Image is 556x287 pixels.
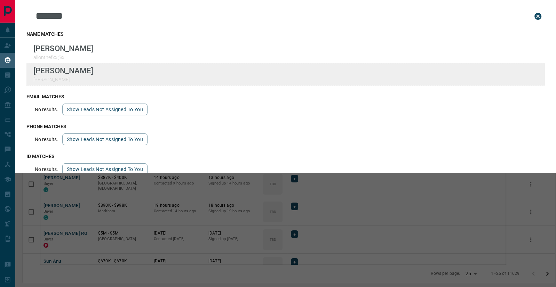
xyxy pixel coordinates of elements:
[26,124,545,129] h3: phone matches
[62,163,148,175] button: show leads not assigned to you
[35,137,58,142] p: No results.
[26,94,545,99] h3: email matches
[26,154,545,159] h3: id matches
[33,66,93,75] p: [PERSON_NAME]
[33,44,93,53] p: [PERSON_NAME]
[62,104,148,115] button: show leads not assigned to you
[35,166,58,172] p: No results.
[62,133,148,145] button: show leads not assigned to you
[531,9,545,23] button: close search bar
[33,55,93,60] p: alionthefxx@x
[33,77,93,82] p: [PERSON_NAME]
[35,107,58,112] p: No results.
[26,31,545,37] h3: name matches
